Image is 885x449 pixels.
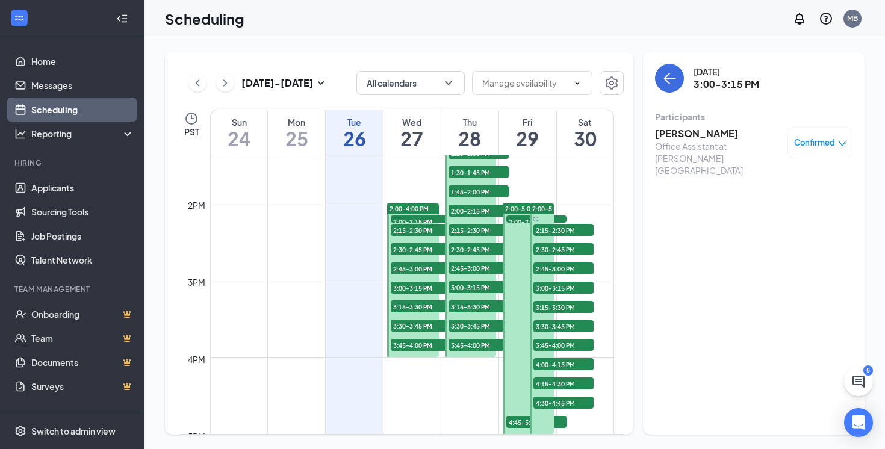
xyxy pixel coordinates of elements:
[391,320,451,332] span: 3:30-3:45 PM
[391,215,451,228] span: 2:00-2:15 PM
[655,64,684,93] button: back-button
[600,71,624,95] button: Settings
[391,300,451,312] span: 3:15-3:30 PM
[211,110,267,155] a: August 24, 2025
[31,98,134,122] a: Scheduling
[505,205,544,213] span: 2:00-5:00 PM
[847,13,858,23] div: MB
[449,185,509,197] span: 1:45-2:00 PM
[449,243,509,255] span: 2:30-2:45 PM
[31,73,134,98] a: Messages
[14,128,26,140] svg: Analysis
[482,76,568,90] input: Manage availability
[449,320,509,332] span: 3:30-3:45 PM
[216,74,234,92] button: ChevronRight
[268,110,325,155] a: August 25, 2025
[314,76,328,90] svg: SmallChevronDown
[390,205,429,213] span: 2:00-4:00 PM
[533,224,594,236] span: 2:15-2:30 PM
[506,416,567,428] span: 4:45-5:00 PM
[449,339,509,351] span: 3:45-4:00 PM
[185,199,208,212] div: 2pm
[14,410,132,421] div: Payroll
[655,111,852,123] div: Participants
[383,128,441,149] h1: 27
[191,76,203,90] svg: ChevronLeft
[31,224,134,248] a: Job Postings
[533,397,594,409] span: 4:30-4:45 PM
[655,140,781,176] div: Office Assistant at [PERSON_NAME][GEOGRAPHIC_DATA]
[449,224,509,236] span: 2:15-2:30 PM
[499,116,556,128] div: Fri
[533,301,594,313] span: 3:15-3:30 PM
[573,78,582,88] svg: ChevronDown
[326,110,383,155] a: August 26, 2025
[116,13,128,25] svg: Collapse
[557,116,613,128] div: Sat
[185,276,208,289] div: 3pm
[268,116,325,128] div: Mon
[533,339,594,351] span: 3:45-4:00 PM
[383,110,441,155] a: August 27, 2025
[533,358,594,370] span: 4:00-4:15 PM
[383,116,441,128] div: Wed
[268,128,325,149] h1: 25
[557,128,613,149] h1: 30
[188,74,206,92] button: ChevronLeft
[819,11,833,26] svg: QuestionInfo
[185,353,208,366] div: 4pm
[326,128,383,149] h1: 26
[165,8,244,29] h1: Scheduling
[13,12,25,24] svg: WorkstreamLogo
[31,374,134,398] a: SurveysCrown
[31,200,134,224] a: Sourcing Tools
[31,128,135,140] div: Reporting
[532,205,571,213] span: 2:00-5:00 PM
[533,282,594,294] span: 3:00-3:15 PM
[655,127,781,140] h3: [PERSON_NAME]
[185,430,208,443] div: 5pm
[211,128,267,149] h1: 24
[31,425,116,437] div: Switch to admin view
[442,77,455,89] svg: ChevronDown
[533,243,594,255] span: 2:30-2:45 PM
[449,300,509,312] span: 3:15-3:30 PM
[838,140,846,148] span: down
[356,71,465,95] button: All calendarsChevronDown
[533,262,594,274] span: 2:45-3:00 PM
[184,126,199,138] span: PST
[662,71,677,85] svg: ArrowLeft
[14,158,132,168] div: Hiring
[31,350,134,374] a: DocumentsCrown
[31,302,134,326] a: OnboardingCrown
[449,166,509,178] span: 1:30-1:45 PM
[863,365,873,376] div: 5
[506,215,567,228] span: 2:00-2:15 PM
[441,116,498,128] div: Thu
[31,49,134,73] a: Home
[792,11,807,26] svg: Notifications
[851,374,866,389] svg: ChatActive
[14,425,26,437] svg: Settings
[219,76,231,90] svg: ChevronRight
[533,320,594,332] span: 3:30-3:45 PM
[449,281,509,293] span: 3:00-3:15 PM
[844,408,873,437] div: Open Intercom Messenger
[31,326,134,350] a: TeamCrown
[794,137,835,149] span: Confirmed
[499,110,556,155] a: August 29, 2025
[391,243,451,255] span: 2:30-2:45 PM
[211,116,267,128] div: Sun
[694,78,759,91] h3: 3:00-3:15 PM
[391,262,451,274] span: 2:45-3:00 PM
[31,248,134,272] a: Talent Network
[449,205,509,217] span: 2:00-2:15 PM
[14,284,132,294] div: Team Management
[694,66,759,78] div: [DATE]
[184,111,199,126] svg: Clock
[391,224,451,236] span: 2:15-2:30 PM
[441,110,498,155] a: August 28, 2025
[441,128,498,149] h1: 28
[557,110,613,155] a: August 30, 2025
